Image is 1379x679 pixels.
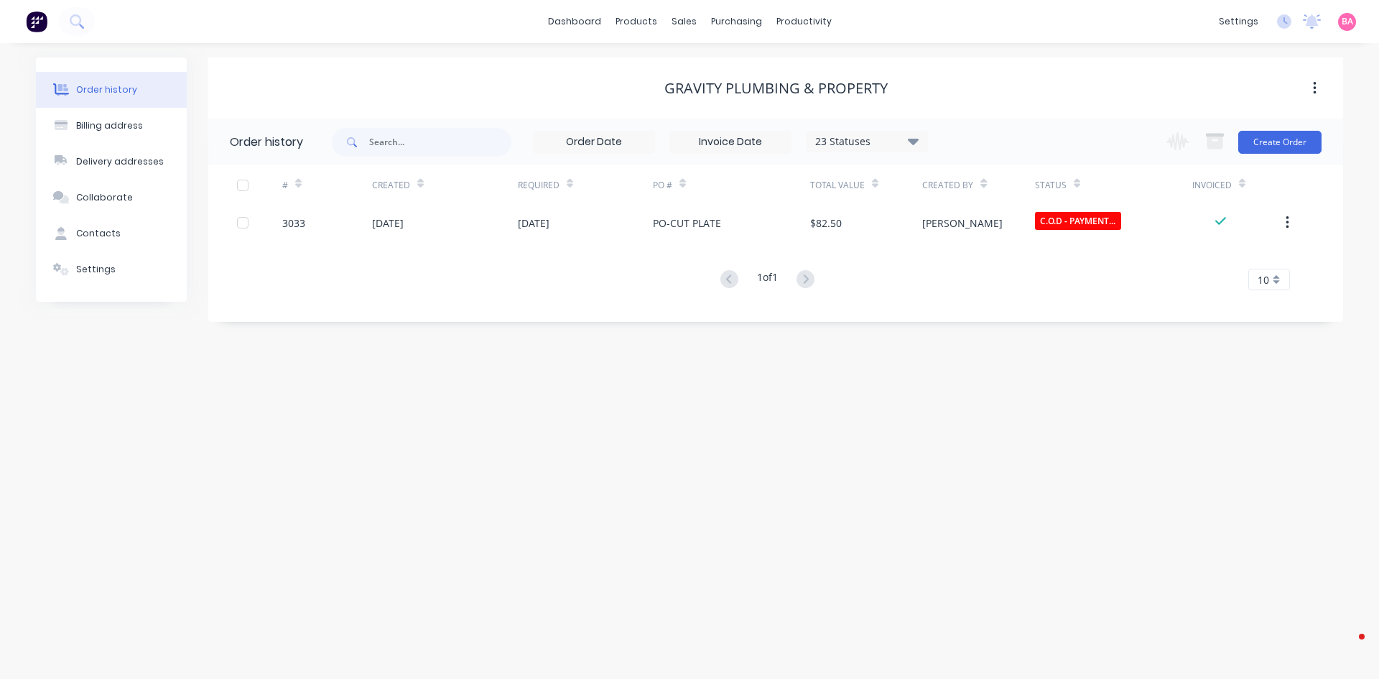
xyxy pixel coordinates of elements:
[810,179,865,192] div: Total Value
[36,180,187,216] button: Collaborate
[76,83,137,96] div: Order history
[541,11,608,32] a: dashboard
[76,119,143,132] div: Billing address
[1258,272,1269,287] span: 10
[36,251,187,287] button: Settings
[372,179,410,192] div: Created
[922,216,1003,231] div: [PERSON_NAME]
[36,144,187,180] button: Delivery addresses
[769,11,839,32] div: productivity
[76,155,164,168] div: Delivery addresses
[810,165,922,205] div: Total Value
[518,216,549,231] div: [DATE]
[664,11,704,32] div: sales
[653,165,810,205] div: PO #
[36,72,187,108] button: Order history
[653,179,672,192] div: PO #
[518,179,560,192] div: Required
[282,165,372,205] div: #
[807,134,927,149] div: 23 Statuses
[670,131,791,153] input: Invoice Date
[653,216,721,231] div: PO-CUT PLATE
[534,131,654,153] input: Order Date
[664,80,888,97] div: Gravity Plumbing & Property
[704,11,769,32] div: purchasing
[922,165,1034,205] div: Created By
[76,191,133,204] div: Collaborate
[36,108,187,144] button: Billing address
[810,216,842,231] div: $82.50
[36,216,187,251] button: Contacts
[922,179,973,192] div: Created By
[26,11,47,32] img: Factory
[1342,15,1353,28] span: BA
[518,165,653,205] div: Required
[1035,212,1121,230] span: C.O.D - PAYMENT...
[1192,165,1282,205] div: Invoiced
[230,134,303,151] div: Order history
[369,128,511,157] input: Search...
[1330,630,1365,665] iframe: Intercom live chat
[282,216,305,231] div: 3033
[76,227,121,240] div: Contacts
[1035,179,1067,192] div: Status
[372,216,404,231] div: [DATE]
[282,179,288,192] div: #
[757,269,778,290] div: 1 of 1
[372,165,518,205] div: Created
[76,263,116,276] div: Settings
[1238,131,1322,154] button: Create Order
[1035,165,1192,205] div: Status
[1212,11,1266,32] div: settings
[608,11,664,32] div: products
[1192,179,1232,192] div: Invoiced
